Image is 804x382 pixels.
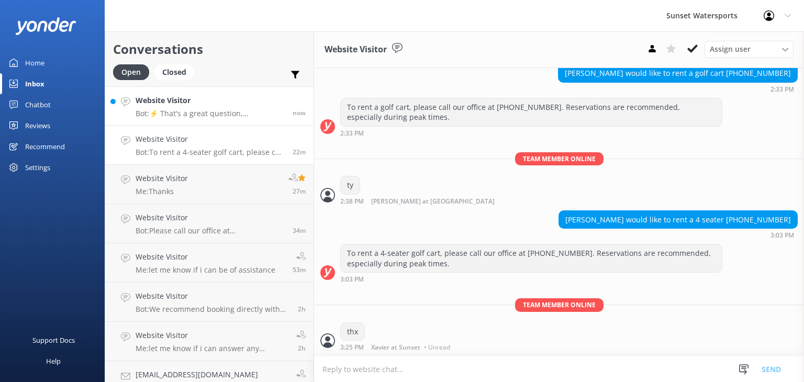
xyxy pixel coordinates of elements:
div: 01:33pm 15-Aug-2025 (UTC -05:00) America/Cancun [558,85,798,93]
p: Bot: We recommend booking directly with us for the best prices, as third-party sites like Groupon... [136,305,290,314]
div: To rent a 4-seater golf cart, please call our office at [PHONE_NUMBER]. Reservations are recommen... [341,244,722,272]
div: 01:38pm 15-Aug-2025 (UTC -05:00) America/Cancun [340,197,529,205]
a: Website VisitorMe:Thanks27m [105,165,314,204]
div: 02:25pm 15-Aug-2025 (UTC -05:00) America/Cancun [340,343,453,351]
a: Website VisitorBot:We recommend booking directly with us for the best prices, as third-party site... [105,283,314,322]
h4: Website Visitor [136,330,288,341]
img: yonder-white-logo.png [16,17,76,35]
a: Website VisitorBot:Please call our office at [PHONE_NUMBER] for assistance with your booking conf... [105,204,314,243]
a: Closed [154,66,199,77]
h4: Website Visitor [136,95,285,106]
p: Me: Thanks [136,187,188,196]
span: • Unread [424,344,450,351]
span: Team member online [515,152,604,165]
span: 12:22pm 15-Aug-2025 (UTC -05:00) America/Cancun [298,344,306,353]
strong: 3:03 PM [770,232,794,239]
a: Website VisitorBot:To rent a 4-seater golf cart, please call our office at [PHONE_NUMBER]. Reserv... [105,126,314,165]
div: 02:03pm 15-Aug-2025 (UTC -05:00) America/Cancun [559,231,798,239]
div: Inbox [25,73,44,94]
div: Assign User [705,41,794,58]
div: 01:33pm 15-Aug-2025 (UTC -05:00) America/Cancun [340,129,722,137]
h3: Website Visitor [325,43,387,57]
p: Bot: To rent a 4-seater golf cart, please call our office at [PHONE_NUMBER]. Reservations are rec... [136,148,285,157]
span: [PERSON_NAME] at [GEOGRAPHIC_DATA] [371,198,495,205]
a: Website VisitorMe:let me know if i can answer any questions and help with reservations2h [105,322,314,361]
div: To rent a golf cart, please call our office at [PHONE_NUMBER]. Reservations are recommended, espe... [341,98,722,126]
h4: Website Visitor [136,251,275,263]
a: Website VisitorMe:let me know if i can be of assistance53m [105,243,314,283]
span: 02:25pm 15-Aug-2025 (UTC -05:00) America/Cancun [293,108,306,117]
p: Me: let me know if i can answer any questions and help with reservations [136,344,288,353]
span: 01:58pm 15-Aug-2025 (UTC -05:00) America/Cancun [293,187,306,196]
div: Settings [25,157,50,178]
div: Home [25,52,44,73]
div: Support Docs [32,330,75,351]
h2: Conversations [113,39,306,59]
div: Open [113,64,149,80]
span: 12:25pm 15-Aug-2025 (UTC -05:00) America/Cancun [298,305,306,313]
div: [PERSON_NAME] would like to rent a 4 seater [PHONE_NUMBER] [559,211,797,229]
strong: 3:25 PM [340,344,364,351]
p: Bot: Please call our office at [PHONE_NUMBER] for assistance with your booking confirmation. [136,226,285,235]
a: Website VisitorBot:⚡ That's a great question, unfortunately I do not know the answer. I'm going t... [105,86,314,126]
p: Bot: ⚡ That's a great question, unfortunately I do not know the answer. I'm going to reach out to... [136,109,285,118]
div: Chatbot [25,94,51,115]
span: 01:32pm 15-Aug-2025 (UTC -05:00) America/Cancun [293,265,306,274]
span: Xavier at Sunset [371,344,420,351]
h4: Website Visitor [136,133,285,145]
a: Open [113,66,154,77]
strong: 3:03 PM [340,276,364,283]
strong: 2:38 PM [340,198,364,205]
div: [PERSON_NAME] would like to rent a golf cart [PHONE_NUMBER] [559,64,797,82]
div: 02:03pm 15-Aug-2025 (UTC -05:00) America/Cancun [340,275,722,283]
div: thx [341,323,364,341]
div: Closed [154,64,194,80]
h4: Website Visitor [136,212,285,223]
h4: [EMAIL_ADDRESS][DOMAIN_NAME] [136,369,258,380]
strong: 2:33 PM [340,130,364,137]
h4: Website Visitor [136,290,290,302]
div: Recommend [25,136,65,157]
strong: 2:33 PM [770,86,794,93]
div: Reviews [25,115,50,136]
div: ty [341,176,360,194]
div: Help [46,351,61,372]
span: 01:51pm 15-Aug-2025 (UTC -05:00) America/Cancun [293,226,306,235]
p: Me: let me know if i can be of assistance [136,265,275,275]
span: Assign user [710,43,751,55]
h4: Website Visitor [136,173,188,184]
span: Team member online [515,298,604,311]
span: 02:03pm 15-Aug-2025 (UTC -05:00) America/Cancun [293,148,306,156]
